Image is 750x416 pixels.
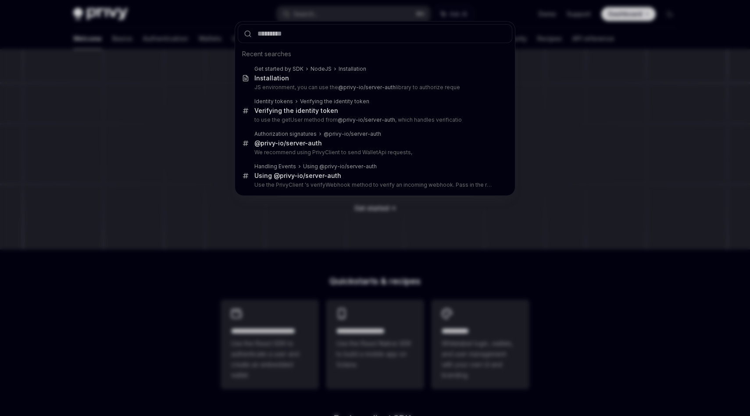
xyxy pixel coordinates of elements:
[254,163,296,170] div: Handling Events
[254,74,289,82] div: Installation
[338,84,396,90] b: @privy-io/server-auth
[254,65,304,72] div: Get started by SDK
[254,139,322,147] b: @privy-io/server-auth
[254,116,494,123] p: to use the getUser method from , which handles verificatio
[254,181,494,188] p: Use the PrivyClient 's verifyWebhook method to verify an incoming webhook. Pass in the request body,
[254,149,494,156] p: We recommend using PrivyClient to send WalletApi requests,
[254,172,341,180] div: Using @privy-io/server-auth
[303,163,377,170] div: Using @privy-io/server-auth
[254,98,293,105] div: Identity tokens
[242,50,291,58] span: Recent searches
[254,130,317,137] div: Authorization signatures
[338,116,395,123] b: @privy-io/server-auth
[300,98,369,105] div: Verifying the identity token
[339,65,366,72] div: Installation
[254,107,338,115] div: Verifying the identity token
[254,84,494,91] p: JS environment, you can use the library to authorize reque
[324,130,381,137] b: @privy-io/server-auth
[311,65,332,72] div: NodeJS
